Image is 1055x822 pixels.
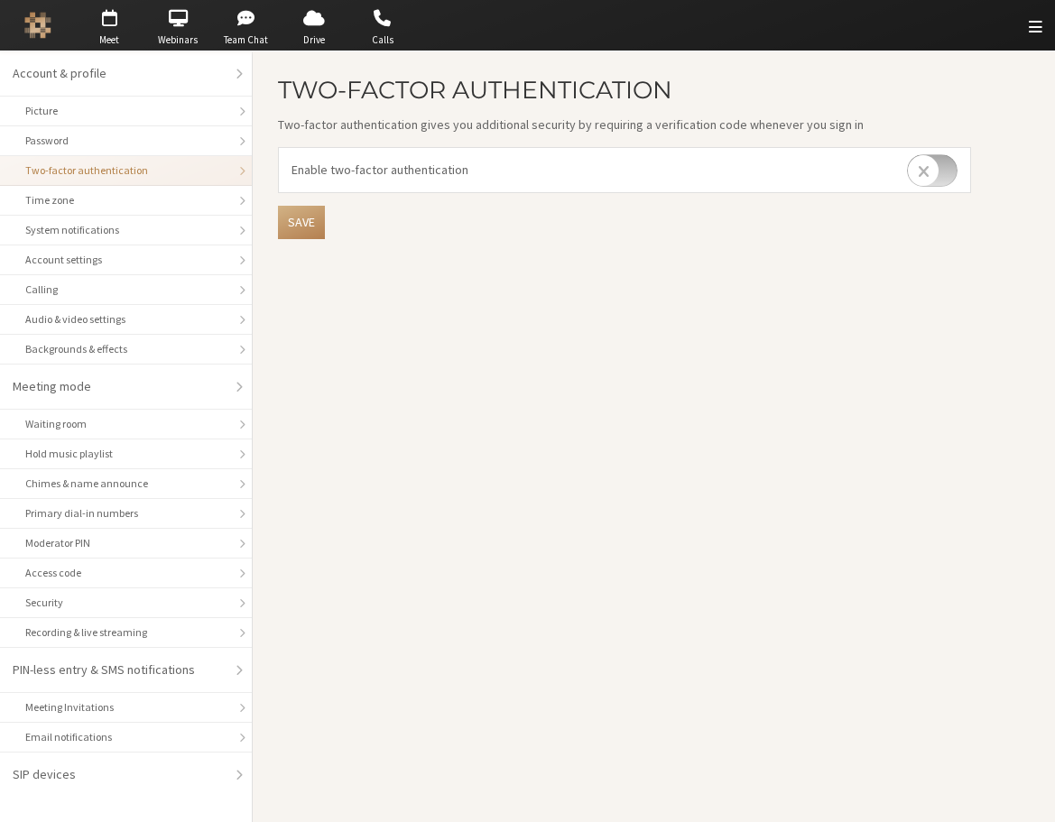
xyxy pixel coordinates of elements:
div: Primary dial-in numbers [25,505,227,522]
div: Moderator PIN [25,535,227,551]
div: Calling [25,282,227,298]
div: Hold music playlist [25,446,227,462]
div: Email notifications [25,729,227,745]
button: Save [278,206,325,239]
div: Waiting room [25,416,227,432]
div: SIP devices [13,765,227,784]
span: Calls [351,32,414,48]
div: Meeting Invitations [25,699,227,716]
div: Recording & live streaming [25,624,227,641]
div: System notifications [25,222,227,238]
div: Account & profile [13,64,227,83]
span: Team Chat [215,32,278,48]
span: Webinars [146,32,209,48]
h2: Two-factor authentication [278,77,971,103]
span: Meet [78,32,141,48]
div: Two-factor authentication [25,162,227,179]
div: Time zone [25,192,227,208]
div: Access code [25,565,227,581]
div: Audio & video settings [25,311,227,328]
div: Password [25,133,227,149]
div: PIN-less entry & SMS notifications [13,660,227,679]
iframe: Chat [1010,775,1041,809]
div: Backgrounds & effects [25,341,227,357]
div: Meeting mode [13,377,227,396]
span: Drive [282,32,346,48]
img: Iotum [24,12,51,39]
div: Account settings [25,252,227,268]
span: Enable two-factor authentication [292,162,468,178]
div: Security [25,595,227,611]
div: Picture [25,103,227,119]
div: Chimes & name announce [25,476,227,492]
p: Two-factor authentication gives you additional security by requiring a verification code whenever... [278,115,971,134]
